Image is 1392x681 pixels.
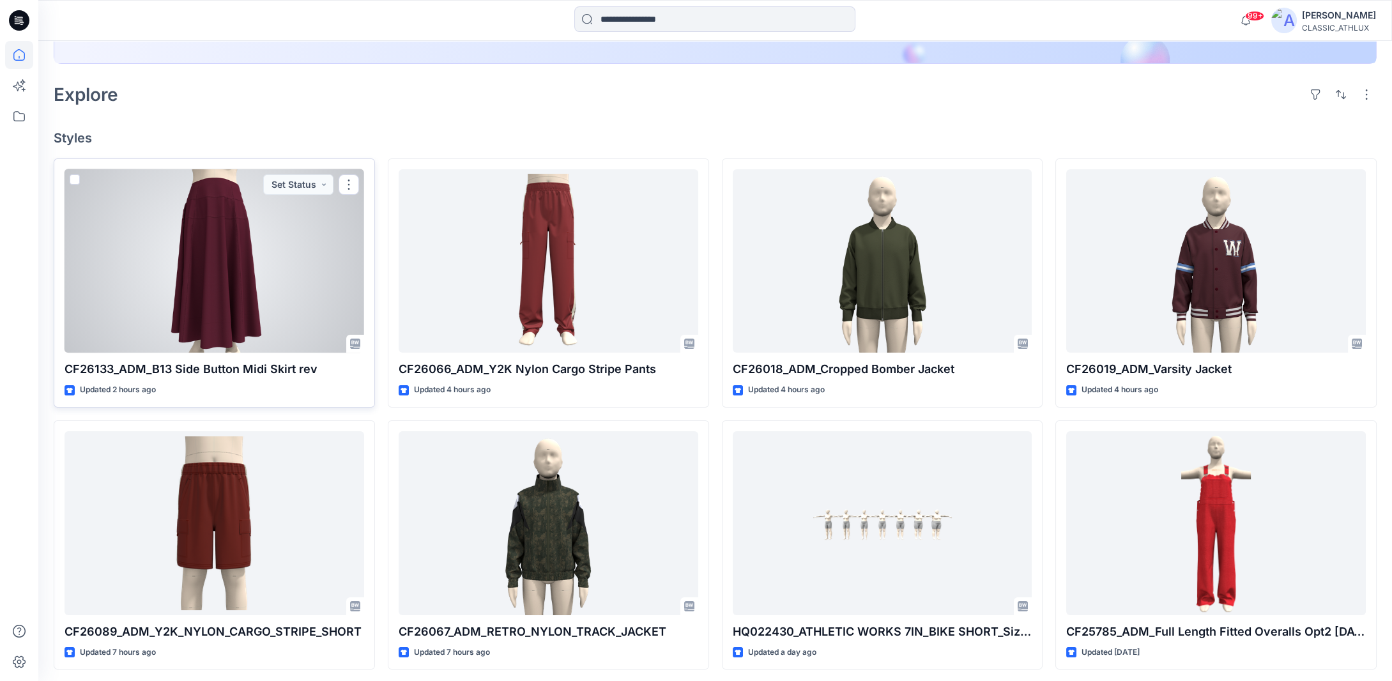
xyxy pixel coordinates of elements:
[1066,360,1366,378] p: CF26019_ADM_Varsity Jacket
[748,383,825,397] p: Updated 4 hours ago
[1302,23,1376,33] div: CLASSIC_ATHLUX
[1271,8,1297,33] img: avatar
[1082,383,1158,397] p: Updated 4 hours ago
[399,169,698,353] a: CF26066_ADM_Y2K Nylon Cargo Stripe Pants
[414,646,490,659] p: Updated 7 hours ago
[1066,623,1366,641] p: CF25785_ADM_Full Length Fitted Overalls Opt2 [DATE]
[399,360,698,378] p: CF26066_ADM_Y2K Nylon Cargo Stripe Pants
[65,431,364,615] a: CF26089_ADM_Y2K_NYLON_CARGO_STRIPE_SHORT
[54,84,118,105] h2: Explore
[1302,8,1376,23] div: [PERSON_NAME]
[80,646,156,659] p: Updated 7 hours ago
[1066,431,1366,615] a: CF25785_ADM_Full Length Fitted Overalls Opt2 10SEP25
[399,431,698,615] a: CF26067_ADM_RETRO_NYLON_TRACK_JACKET
[748,646,816,659] p: Updated a day ago
[1245,11,1264,21] span: 99+
[733,360,1032,378] p: CF26018_ADM_Cropped Bomber Jacket
[54,130,1377,146] h4: Styles
[80,383,156,397] p: Updated 2 hours ago
[733,623,1032,641] p: HQ022430_ATHLETIC WORKS 7IN_BIKE SHORT_Size Set
[65,623,364,641] p: CF26089_ADM_Y2K_NYLON_CARGO_STRIPE_SHORT
[1066,169,1366,353] a: CF26019_ADM_Varsity Jacket
[733,431,1032,615] a: HQ022430_ATHLETIC WORKS 7IN_BIKE SHORT_Size Set
[1082,646,1140,659] p: Updated [DATE]
[733,169,1032,353] a: CF26018_ADM_Cropped Bomber Jacket
[65,169,364,353] a: CF26133_ADM_B13 Side Button Midi Skirt rev
[399,623,698,641] p: CF26067_ADM_RETRO_NYLON_TRACK_JACKET
[65,360,364,378] p: CF26133_ADM_B13 Side Button Midi Skirt rev
[414,383,491,397] p: Updated 4 hours ago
